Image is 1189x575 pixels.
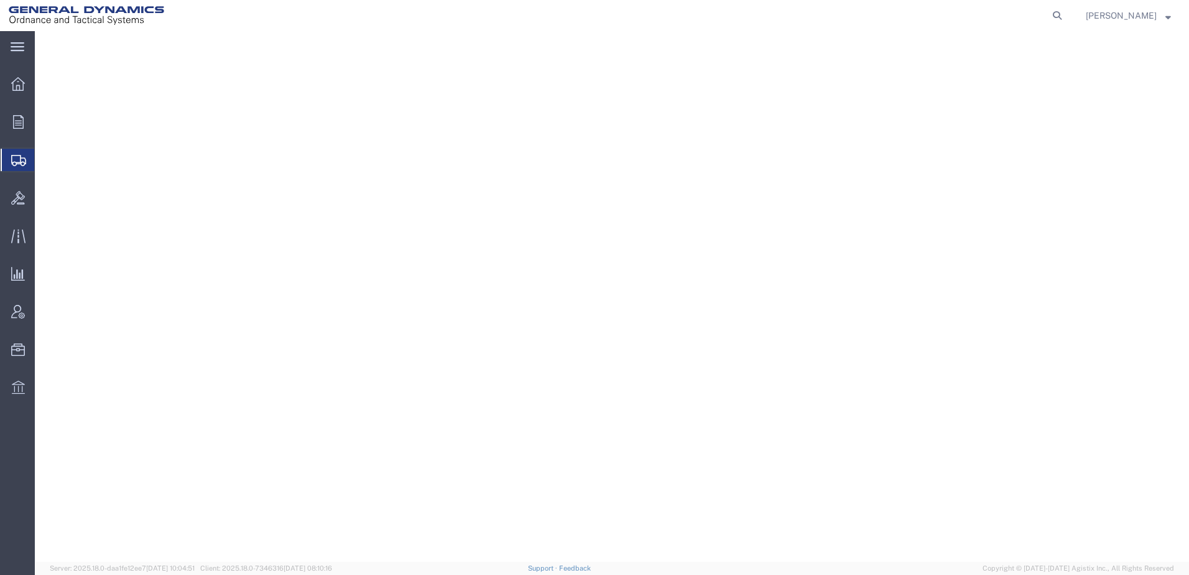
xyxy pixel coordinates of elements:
[200,564,332,572] span: Client: 2025.18.0-7346316
[559,564,591,572] a: Feedback
[284,564,332,572] span: [DATE] 08:10:16
[146,564,195,572] span: [DATE] 10:04:51
[35,31,1189,562] iframe: FS Legacy Container
[9,6,164,25] img: logo
[1085,8,1172,23] button: [PERSON_NAME]
[983,563,1174,574] span: Copyright © [DATE]-[DATE] Agistix Inc., All Rights Reserved
[50,564,195,572] span: Server: 2025.18.0-daa1fe12ee7
[1086,9,1157,22] span: Aaron Craig
[528,564,559,572] a: Support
